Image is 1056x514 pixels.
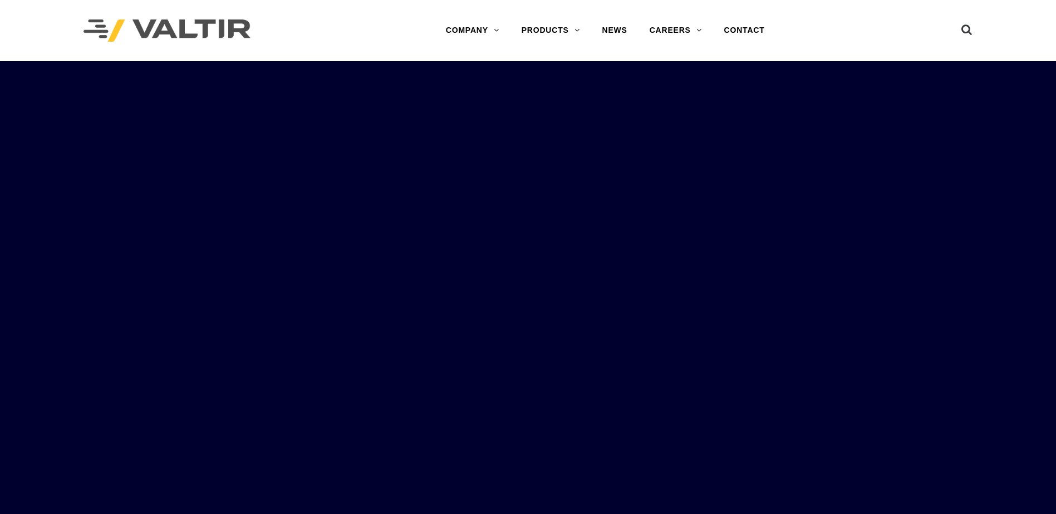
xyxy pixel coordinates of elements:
img: Valtir [84,19,251,42]
a: PRODUCTS [510,19,591,42]
a: COMPANY [435,19,510,42]
a: NEWS [591,19,638,42]
a: CONTACT [713,19,776,42]
a: CAREERS [638,19,713,42]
